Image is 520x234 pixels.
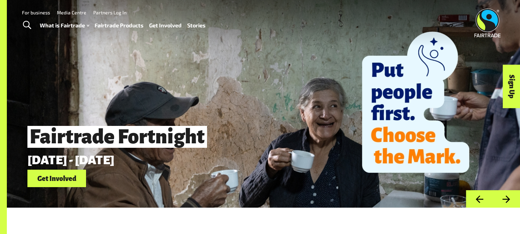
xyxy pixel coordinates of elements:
a: Media Centre [57,10,86,15]
a: Get Involved [149,21,182,30]
a: Stories [187,21,206,30]
a: Fairtrade Products [95,21,144,30]
a: Toggle Search [19,17,35,34]
span: Fairtrade Fortnight [27,126,207,148]
button: Previous [466,190,493,208]
button: Next [493,190,520,208]
img: Fairtrade Australia New Zealand logo [474,9,501,37]
a: For business [22,10,50,15]
a: Get Involved [27,170,86,187]
a: What is Fairtrade [40,21,89,30]
a: Partners Log In [93,10,126,15]
p: [DATE] - [DATE] [27,153,420,167]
